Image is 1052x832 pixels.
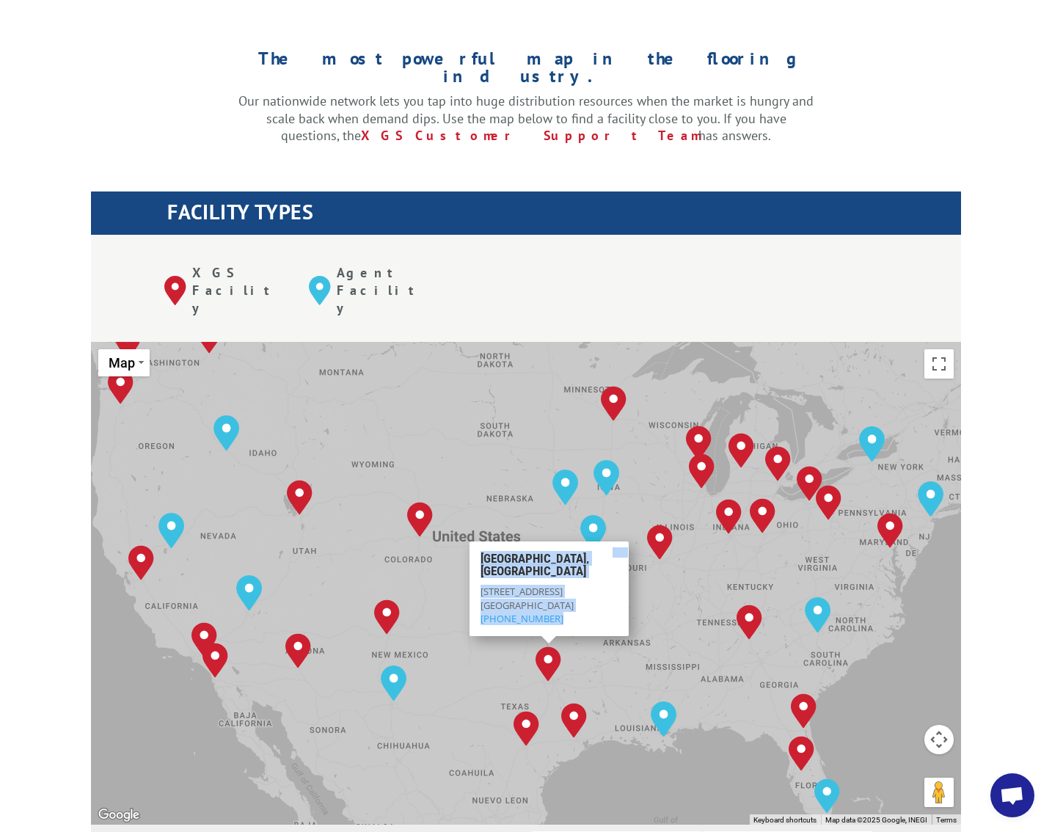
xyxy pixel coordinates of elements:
[481,585,563,598] span: [STREET_ADDRESS]
[651,701,676,737] div: New Orleans, LA
[936,816,957,824] a: Terms
[552,470,578,505] div: Omaha, NE
[115,325,141,360] div: Kent, WA
[918,481,943,517] div: Elizabeth, NJ
[192,264,287,316] p: XGS Facility
[686,426,712,461] div: Milwaukee, WI
[287,480,313,515] div: Salt Lake City, UT
[381,665,406,701] div: El Paso, TX
[158,513,184,548] div: Reno, NV
[753,815,817,825] button: Keyboard shortcuts
[791,693,817,729] div: Jacksonville, FL
[407,502,433,537] div: Denver, CO
[924,778,954,807] button: Drag Pegman onto the map to open Street View
[285,633,311,668] div: Phoenix, AZ
[128,545,154,580] div: Tracy, CA
[877,513,903,548] div: Baltimore, MD
[816,485,841,520] div: Pittsburgh, PA
[95,806,143,825] img: Google
[737,605,762,640] div: Tunnel Hill, GA
[797,466,822,501] div: Cleveland, OH
[728,433,754,468] div: Grand Rapids, MI
[716,499,742,534] div: Indianapolis, IN
[191,622,217,657] div: Chino, CA
[481,611,563,624] a: [PHONE_NUMBER]
[213,415,239,450] div: Boise, ID
[924,349,954,379] button: Toggle fullscreen view
[374,599,400,635] div: Albuquerque, NM
[109,355,135,371] span: Map
[561,703,587,738] div: Houston, TX
[814,778,840,814] div: Miami, FL
[689,453,715,489] div: Chicago, IL
[108,369,134,404] div: Portland, OR
[990,773,1034,817] a: Open chat
[647,525,673,560] div: St. Louis, MO
[765,446,791,481] div: Detroit, MI
[789,736,814,771] div: Lakeland, FL
[238,92,814,145] p: Our nationwide network lets you tap into huge distribution resources when the market is hungry an...
[514,711,539,746] div: San Antonio, TX
[236,575,262,610] div: Las Vegas, NV
[825,816,927,824] span: Map data ©2025 Google, INEGI
[601,386,627,421] div: Minneapolis, MN
[98,349,150,376] button: Change map style
[95,806,143,825] a: Open this area in Google Maps (opens a new window)
[750,498,775,533] div: Dayton, OH
[593,460,619,495] div: Des Moines, IA
[167,202,961,230] h1: FACILITY TYPES
[536,646,561,682] div: Dallas, TX
[613,547,623,558] span: Close
[580,515,606,550] div: Kansas City, MO
[337,264,431,316] p: Agent Facility
[481,552,618,585] h3: [GEOGRAPHIC_DATA], [GEOGRAPHIC_DATA]
[238,50,814,92] h1: The most powerful map in the flooring industry.
[202,643,228,678] div: San Diego, CA
[481,598,574,611] span: [GEOGRAPHIC_DATA]
[197,318,222,354] div: Spokane, WA
[924,725,954,754] button: Map camera controls
[805,597,830,632] div: Charlotte, NC
[361,127,698,144] a: XGS Customer Support Team
[859,426,885,461] div: Rochester, NY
